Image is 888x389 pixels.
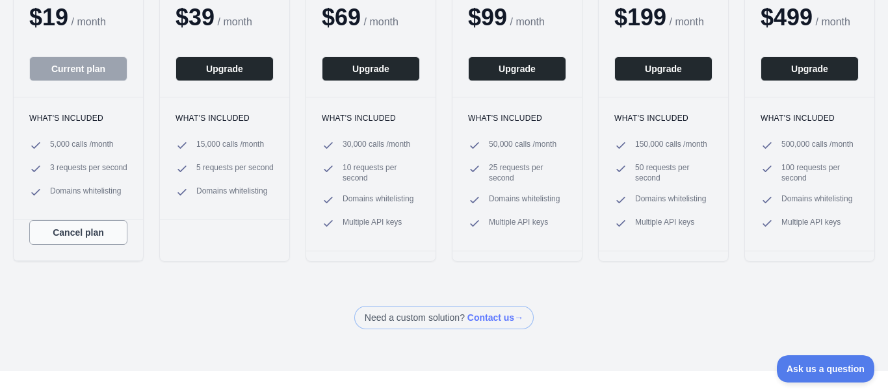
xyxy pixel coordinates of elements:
[468,56,566,81] button: Upgrade
[614,56,712,81] button: Upgrade
[761,113,859,123] h3: What's included
[777,355,875,383] iframe: Toggle Customer Support
[468,113,566,123] h3: What's included
[322,56,420,81] button: Upgrade
[614,113,712,123] h3: What's included
[761,56,859,81] button: Upgrade
[322,113,420,123] h3: What's included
